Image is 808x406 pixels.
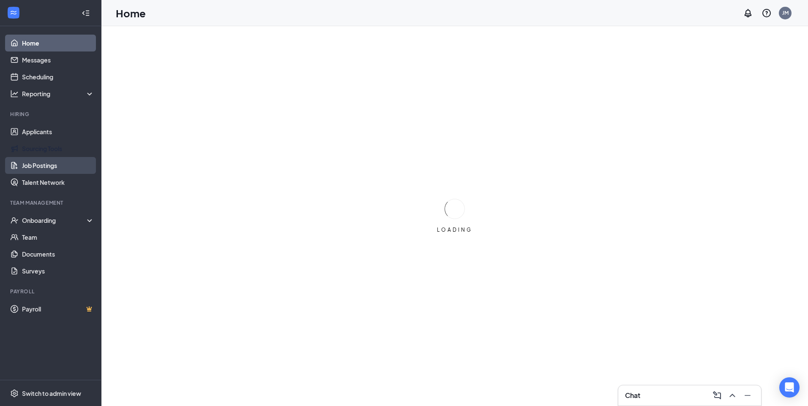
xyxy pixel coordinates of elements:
div: Payroll [10,288,93,295]
div: Switch to admin view [22,389,81,398]
div: Reporting [22,89,95,98]
svg: QuestionInfo [762,8,772,18]
h1: Home [116,6,146,20]
button: ChevronUp [726,389,739,402]
svg: WorkstreamLogo [9,8,18,17]
a: Documents [22,246,94,263]
button: Minimize [741,389,754,402]
svg: Analysis [10,89,19,98]
svg: Settings [10,389,19,398]
a: Sourcing Tools [22,140,94,157]
svg: Minimize [742,390,753,401]
a: Surveys [22,263,94,279]
a: Applicants [22,123,94,140]
svg: ComposeMessage [712,390,722,401]
a: Scheduling [22,68,94,85]
a: Team [22,229,94,246]
svg: ChevronUp [727,390,737,401]
a: Home [22,35,94,51]
h3: Chat [625,391,640,400]
div: Open Intercom Messenger [779,377,800,398]
div: LOADING [434,226,476,233]
div: Onboarding [22,216,87,225]
a: Messages [22,51,94,68]
div: Team Management [10,199,93,206]
button: ComposeMessage [710,389,724,402]
div: Hiring [10,111,93,118]
a: PayrollCrown [22,300,94,317]
a: Talent Network [22,174,94,191]
div: JM [782,9,789,16]
svg: Notifications [743,8,753,18]
svg: Collapse [82,9,90,17]
a: Job Postings [22,157,94,174]
svg: UserCheck [10,216,19,225]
